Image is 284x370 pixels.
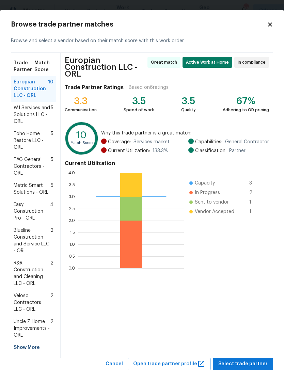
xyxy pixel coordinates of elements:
[69,206,75,210] text: 2.5
[14,260,50,287] span: R&R Construction and Cleaning LLC - ORL
[238,59,268,66] span: In compliance
[195,208,234,215] span: Vendor Accepted
[76,131,86,140] text: 10
[14,130,51,151] span: Toho Home Restore LLC - ORL
[129,84,169,91] div: Based on 6 ratings
[50,260,53,287] span: 2
[14,60,34,73] span: Trade Partner
[34,60,53,73] span: Match Score
[68,266,75,270] text: 0.0
[249,199,260,206] span: 1
[48,79,53,99] span: 10
[229,147,246,154] span: Partner
[225,139,269,145] span: General Contractor
[186,59,232,66] span: Active Work at Home
[195,147,226,154] span: Classification:
[133,360,205,368] span: Open trade partner profile
[101,130,269,136] span: Why this trade partner is a great match:
[69,254,75,258] text: 0.5
[124,84,129,91] div: |
[195,199,229,206] span: Sent to vendor
[195,139,222,145] span: Capabilities:
[153,147,168,154] span: 133.3 %
[65,107,97,113] div: Communication
[195,189,220,196] span: In Progress
[69,182,75,187] text: 3.5
[14,292,50,313] span: Veloso Contractors LLC - ORL
[195,180,215,187] span: Capacity
[151,59,180,66] span: Great match
[51,104,53,125] span: 5
[11,29,273,53] div: Browse and select a vendor based on their match score with this work order.
[14,227,50,254] span: Blueline Construction and Service LLC - ORL
[11,341,56,354] div: Show More
[108,147,150,154] span: Current Utilization:
[69,242,75,246] text: 1.0
[218,360,268,368] span: Select trade partner
[14,104,51,125] span: W.I Services and Solutions LLC - ORL
[249,189,260,196] span: 2
[14,79,48,99] span: Europian Construction LLC - ORL
[249,180,260,187] span: 3
[223,107,269,113] div: Adhering to OD pricing
[249,208,260,215] span: 1
[124,107,154,113] div: Speed of work
[50,318,53,339] span: 2
[69,194,75,198] text: 3.0
[181,107,196,113] div: Quality
[69,218,75,222] text: 2.0
[65,57,145,77] span: Europian Construction LLC - ORL
[51,130,53,151] span: 5
[50,292,53,313] span: 2
[65,160,269,167] h4: Current Utilization
[14,182,51,196] span: Metric Smart Solutions - ORL
[14,201,50,222] span: Easy Construction Pro - ORL
[65,98,97,104] div: 3.3
[50,201,53,222] span: 4
[223,98,269,104] div: 67%
[108,139,131,145] span: Coverage:
[106,360,123,368] span: Cancel
[133,139,170,145] span: Services market
[70,230,75,234] text: 1.5
[14,156,51,177] span: TAG General Contractors - ORL
[11,21,267,28] h2: Browse trade partner matches
[14,318,50,339] span: Uncle Z Home Improvements - ORL
[181,98,196,104] div: 3.5
[68,171,75,175] text: 4.0
[65,84,124,91] h4: Trade Partner Ratings
[70,141,93,145] text: Match Score
[51,156,53,177] span: 5
[51,182,53,196] span: 5
[50,227,53,254] span: 2
[124,98,154,104] div: 3.5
